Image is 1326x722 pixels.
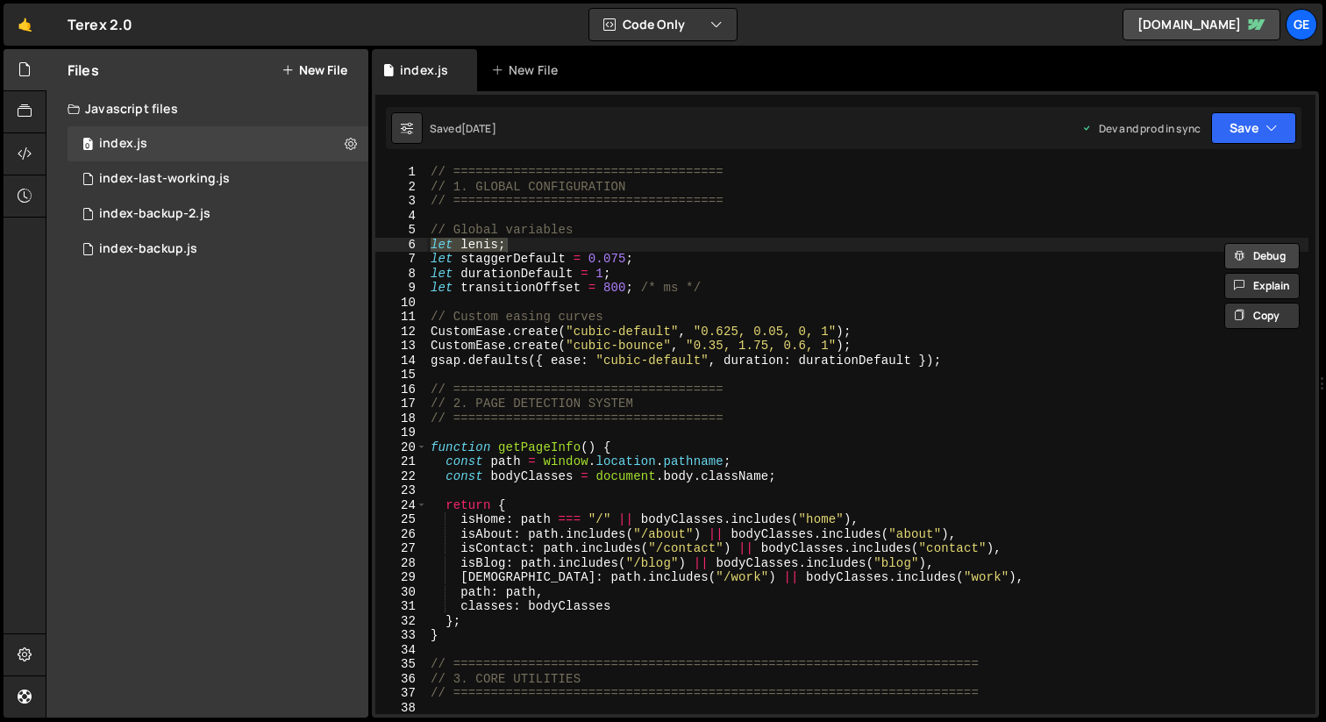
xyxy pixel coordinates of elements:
[375,296,427,311] div: 10
[375,527,427,542] div: 26
[375,223,427,238] div: 5
[99,171,230,187] div: index-last-working.js
[1224,243,1300,269] button: Debug
[1123,9,1280,40] a: [DOMAIN_NAME]
[1224,303,1300,329] button: Copy
[461,121,496,136] div: [DATE]
[1224,273,1300,299] button: Explain
[375,310,427,325] div: 11
[375,165,427,180] div: 1
[375,570,427,585] div: 29
[375,209,427,224] div: 4
[1286,9,1317,40] a: Ge
[1081,121,1201,136] div: Dev and prod in sync
[99,206,210,222] div: index-backup-2.js
[375,397,427,411] div: 17
[375,454,427,469] div: 21
[375,585,427,600] div: 30
[375,180,427,195] div: 2
[46,91,368,126] div: Javascript files
[82,139,93,153] span: 0
[375,686,427,701] div: 37
[375,614,427,629] div: 32
[375,599,427,614] div: 31
[400,61,448,79] div: index.js
[375,281,427,296] div: 9
[375,483,427,498] div: 23
[375,512,427,527] div: 25
[375,267,427,282] div: 8
[375,425,427,440] div: 19
[375,657,427,672] div: 35
[375,382,427,397] div: 16
[375,339,427,354] div: 13
[589,9,737,40] button: Code Only
[375,701,427,716] div: 38
[282,63,347,77] button: New File
[430,121,496,136] div: Saved
[375,556,427,571] div: 28
[375,469,427,484] div: 22
[68,126,368,161] div: 16700/45632.js
[375,628,427,643] div: 33
[1211,112,1296,144] button: Save
[375,643,427,658] div: 34
[375,440,427,455] div: 20
[4,4,46,46] a: 🤙
[99,241,197,257] div: index-backup.js
[99,136,147,152] div: index.js
[375,672,427,687] div: 36
[375,411,427,426] div: 18
[68,197,368,232] div: 16700/45762.js
[375,541,427,556] div: 27
[375,368,427,382] div: 15
[375,354,427,368] div: 14
[68,61,99,80] h2: Files
[491,61,565,79] div: New File
[68,161,368,197] div: 16700/45763.js
[375,325,427,340] div: 12
[68,232,368,267] div: 16700/45680.js
[375,194,427,209] div: 3
[375,238,427,253] div: 6
[375,498,427,513] div: 24
[68,14,132,35] div: Terex 2.0
[375,252,427,267] div: 7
